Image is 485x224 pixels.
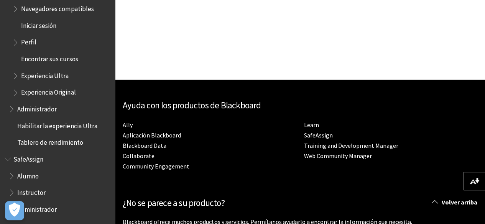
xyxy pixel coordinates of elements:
[17,119,97,130] span: Habilitar la experiencia Ultra
[123,131,181,139] a: Aplicación Blackboard
[17,103,57,113] span: Administrador
[21,69,69,80] span: Experiencia Ultra
[123,121,133,129] a: Ally
[5,201,24,220] button: Abrir preferencias
[21,19,56,29] span: Iniciar sesión
[17,186,46,196] span: Instructor
[17,170,39,180] span: Alumno
[123,196,477,210] h2: ¿No se parece a su producto?
[17,136,83,146] span: Tablero de rendimiento
[304,152,372,160] a: Web Community Manager
[13,153,43,163] span: SafeAssign
[123,152,155,160] a: Collaborate
[304,131,333,139] a: SafeAssign
[304,142,398,150] a: Training and Development Manager
[21,36,36,46] span: Perfil
[426,195,485,209] a: Volver arriba
[21,2,94,13] span: Navegadores compatibles
[21,52,78,63] span: Encontrar sus cursos
[123,162,189,170] a: Community Engagement
[21,86,76,96] span: Experiencia Original
[5,153,110,216] nav: Book outline for Blackboard SafeAssign
[123,99,477,112] h2: Ayuda con los productos de Blackboard
[304,121,319,129] a: Learn
[123,142,166,150] a: Blackboard Data
[17,203,57,213] span: Administrador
